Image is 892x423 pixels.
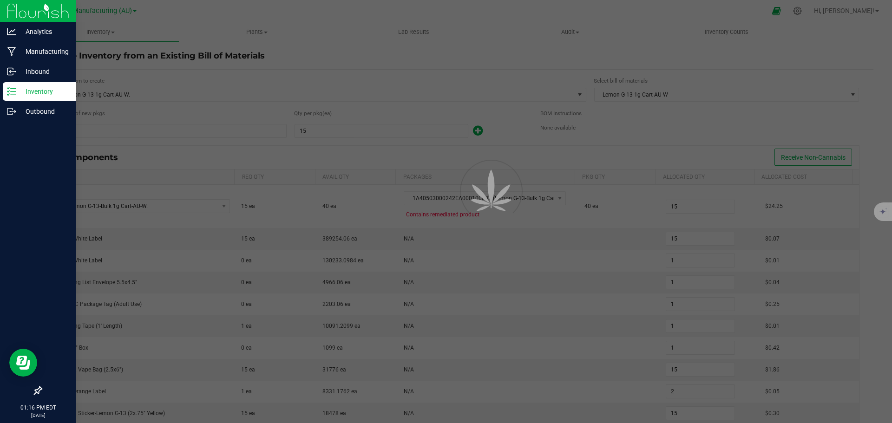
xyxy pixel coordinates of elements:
[16,26,72,37] p: Analytics
[16,46,72,57] p: Manufacturing
[4,403,72,412] p: 01:16 PM EDT
[9,349,37,377] iframe: Resource center
[7,27,16,36] inline-svg: Analytics
[7,107,16,116] inline-svg: Outbound
[7,47,16,56] inline-svg: Manufacturing
[16,106,72,117] p: Outbound
[4,412,72,419] p: [DATE]
[7,87,16,96] inline-svg: Inventory
[7,67,16,76] inline-svg: Inbound
[16,66,72,77] p: Inbound
[16,86,72,97] p: Inventory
